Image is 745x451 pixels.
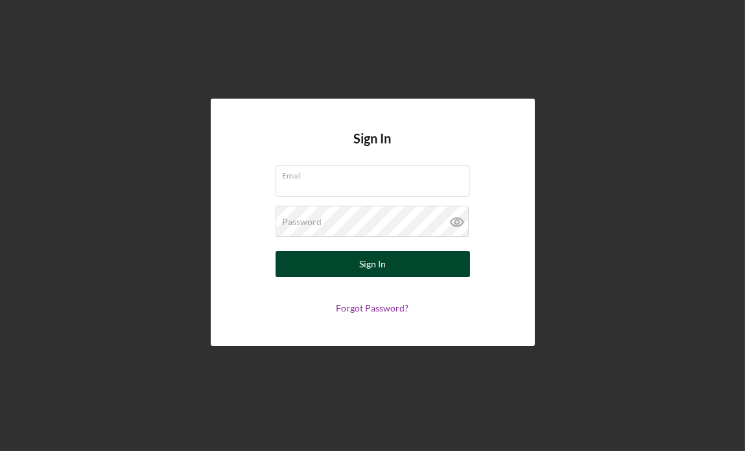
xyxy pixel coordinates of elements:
div: Sign In [359,251,386,277]
h4: Sign In [354,131,392,165]
label: Email [283,166,469,180]
button: Sign In [276,251,470,277]
a: Forgot Password? [337,302,409,313]
label: Password [283,217,322,227]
